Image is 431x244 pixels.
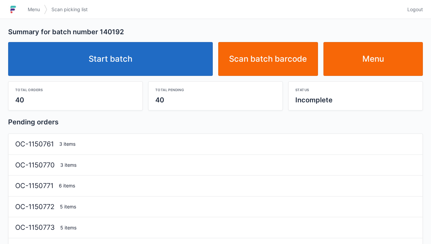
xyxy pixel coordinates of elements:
a: Logout [403,3,423,16]
div: 5 items [58,224,418,231]
img: svg> [44,1,47,18]
div: OC-1150761 [13,139,56,149]
div: 3 items [56,141,418,147]
img: logo-small.jpg [8,4,18,15]
span: Scan picking list [51,6,88,13]
div: 3 items [58,162,418,168]
h2: Pending orders [8,117,423,127]
div: Status [295,87,416,93]
div: 5 items [57,203,418,210]
div: OC-1150773 [13,223,58,232]
div: Total orders [15,87,136,93]
div: 40 [155,95,276,105]
a: Menu [323,42,423,76]
a: Scan batch barcode [218,42,318,76]
div: 6 items [56,182,418,189]
div: OC-1150771 [13,181,56,191]
a: Scan picking list [47,3,92,16]
span: Menu [28,6,40,13]
div: Incomplete [295,95,416,105]
div: OC-1150770 [13,160,58,170]
a: Menu [24,3,44,16]
div: 40 [15,95,136,105]
h2: Summary for batch number 140192 [8,27,423,37]
div: Total pending [155,87,276,93]
div: OC-1150772 [13,202,57,212]
a: Start batch [8,42,213,76]
span: Logout [407,6,423,13]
